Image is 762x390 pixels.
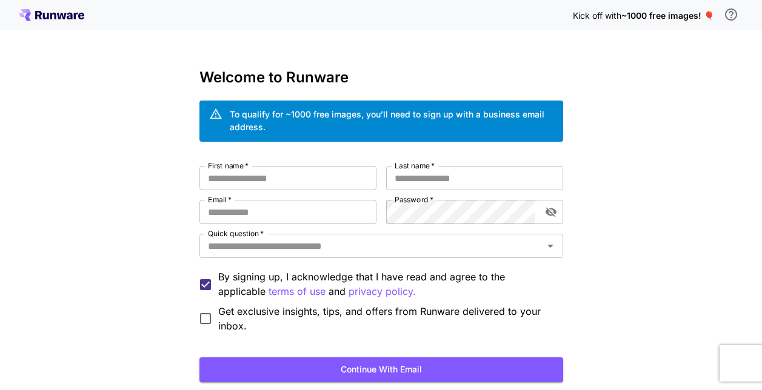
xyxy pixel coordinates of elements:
[621,10,714,21] span: ~1000 free images! 🎈
[395,194,433,205] label: Password
[269,284,326,299] button: By signing up, I acknowledge that I have read and agree to the applicable and privacy policy.
[542,237,559,254] button: Open
[230,108,553,133] div: To qualify for ~1000 free images, you’ll need to sign up with a business email address.
[573,10,621,21] span: Kick off with
[269,284,326,299] p: terms of use
[218,269,553,299] p: By signing up, I acknowledge that I have read and agree to the applicable and
[349,284,416,299] button: By signing up, I acknowledge that I have read and agree to the applicable terms of use and
[208,228,264,239] label: Quick question
[218,304,553,333] span: Get exclusive insights, tips, and offers from Runware delivered to your inbox.
[208,194,232,205] label: Email
[395,160,435,171] label: Last name
[719,2,743,27] button: In order to qualify for free credit, you need to sign up with a business email address and click ...
[349,284,416,299] p: privacy policy.
[199,69,563,86] h3: Welcome to Runware
[540,201,562,223] button: toggle password visibility
[199,357,563,382] button: Continue with email
[208,160,249,171] label: First name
